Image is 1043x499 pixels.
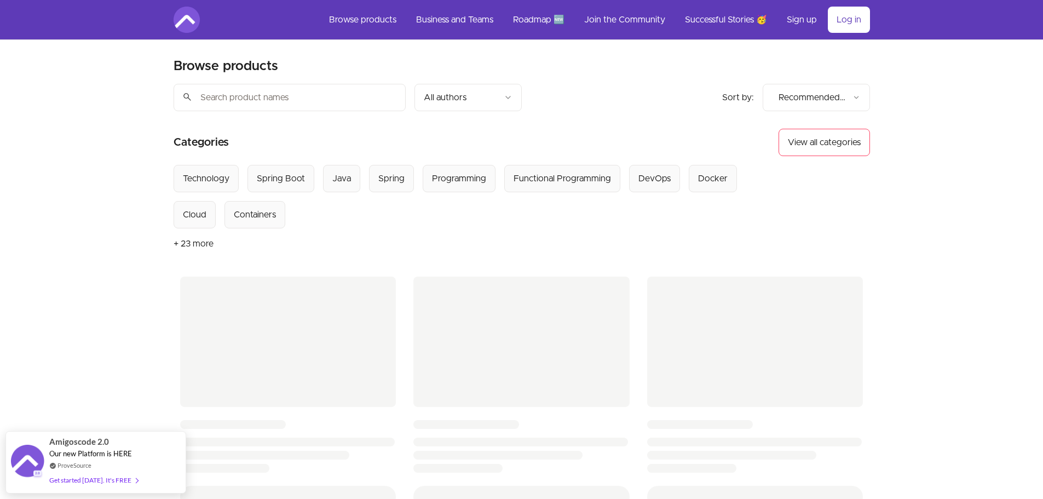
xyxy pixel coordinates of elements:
[183,208,206,221] div: Cloud
[504,7,573,33] a: Roadmap 🆕
[378,172,405,185] div: Spring
[320,7,405,33] a: Browse products
[234,208,276,221] div: Containers
[174,58,278,75] h2: Browse products
[432,172,486,185] div: Programming
[49,449,132,458] span: Our new Platform is HERE
[676,7,776,33] a: Successful Stories 🥳
[828,7,870,33] a: Log in
[779,129,870,156] button: View all categories
[332,172,351,185] div: Java
[57,461,91,470] a: ProveSource
[414,84,522,111] button: Filter by author
[174,7,200,33] img: Amigoscode logo
[174,228,214,259] button: + 23 more
[257,172,305,185] div: Spring Boot
[638,172,671,185] div: DevOps
[698,172,728,185] div: Docker
[320,7,870,33] nav: Main
[407,7,502,33] a: Business and Teams
[174,129,229,156] h2: Categories
[722,93,754,102] span: Sort by:
[49,474,138,486] div: Get started [DATE]. It's FREE
[11,445,44,480] img: provesource social proof notification image
[763,84,870,111] button: Product sort options
[174,84,406,111] input: Search product names
[778,7,826,33] a: Sign up
[514,172,611,185] div: Functional Programming
[182,89,192,105] span: search
[575,7,674,33] a: Join the Community
[183,172,229,185] div: Technology
[49,435,109,448] span: Amigoscode 2.0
